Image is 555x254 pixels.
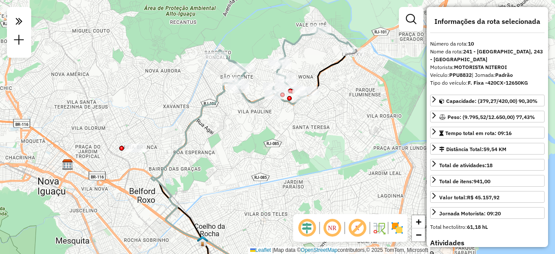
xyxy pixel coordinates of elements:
[416,229,421,240] span: −
[430,79,545,87] div: Tipo do veículo:
[430,111,545,122] a: Peso: (9.795,52/12.650,00) 77,43%
[412,228,425,241] a: Zoom out
[439,210,501,218] div: Jornada Motorista: 09:20
[402,10,420,28] a: Exibir filtros
[347,218,368,238] span: Exibir rótulo
[454,64,507,70] strong: MOTORISTA NITEROI
[430,48,545,63] div: Nome da rota:
[430,71,545,79] div: Veículo:
[430,143,545,155] a: Distância Total:59,54 KM
[483,146,506,152] span: 59,54 KM
[10,31,28,51] a: Nova sessão e pesquisa
[430,239,545,247] h4: Atividades
[301,247,338,253] a: OpenStreetMap
[430,48,543,63] strong: 241 - [GEOGRAPHIC_DATA], 243 - [GEOGRAPHIC_DATA]
[430,191,545,203] a: Valor total:R$ 45.157,92
[412,215,425,228] a: Zoom in
[430,17,545,26] h4: Informações da rota selecionada
[467,224,488,230] strong: 61,18 hL
[468,40,474,47] strong: 10
[430,63,545,71] div: Motorista:
[248,247,430,254] div: Map data © contributors,© 2025 TomTom, Microsoft
[390,221,404,235] img: Exibir/Ocultar setores
[430,40,545,48] div: Número da rota:
[439,178,490,185] div: Total de itens:
[445,130,512,136] span: Tempo total em rota: 09:16
[372,221,386,235] img: Fluxo de ruas
[446,98,538,104] span: Capacidade: (379,27/420,00) 90,30%
[467,194,499,201] strong: R$ 45.157,92
[10,12,28,30] em: Clique aqui para maximizar o painel
[439,145,506,153] div: Distância Total:
[416,216,421,227] span: +
[250,247,271,253] a: Leaflet
[449,72,472,78] strong: PPU8832
[468,79,528,86] strong: F. Fixa -420CX-12650KG
[430,127,545,139] a: Tempo total em rota: 09:16
[439,162,493,168] span: Total de atividades:
[473,178,490,185] strong: 941,00
[472,72,513,78] span: | Jornada:
[62,159,73,170] img: CDD Nova Iguaçu
[197,235,208,247] img: PA - Baixada
[124,144,146,152] div: Atividade não roteirizada - COMERCIAL SUPERKIBAR
[297,218,317,238] span: Ocultar deslocamento
[272,247,274,253] span: |
[430,95,545,106] a: Capacidade: (379,27/420,00) 90,30%
[430,223,545,231] div: Total hectolitro:
[430,207,545,219] a: Jornada Motorista: 09:20
[447,114,535,120] span: Peso: (9.795,52/12.650,00) 77,43%
[439,194,499,201] div: Valor total:
[486,162,493,168] strong: 18
[495,72,513,78] strong: Padrão
[430,159,545,171] a: Total de atividades:18
[430,175,545,187] a: Total de itens:941,00
[322,218,343,238] span: Ocultar NR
